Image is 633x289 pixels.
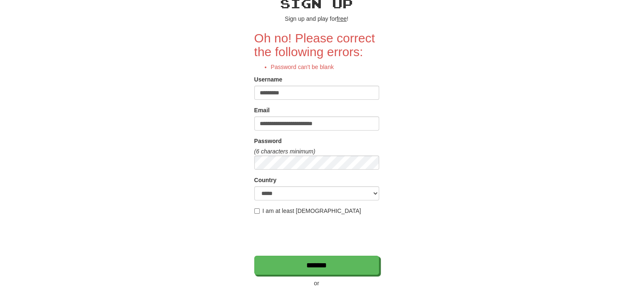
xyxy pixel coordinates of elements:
input: I am at least [DEMOGRAPHIC_DATA] [254,208,260,214]
u: free [337,15,347,22]
label: Email [254,106,270,114]
em: (6 characters minimum) [254,148,315,155]
iframe: reCAPTCHA [254,219,381,252]
h2: Oh no! Please correct the following errors: [254,31,379,59]
li: Password can't be blank [271,63,379,71]
label: Country [254,176,277,184]
label: I am at least [DEMOGRAPHIC_DATA] [254,207,361,215]
p: Sign up and play for ! [254,15,379,23]
label: Password [254,137,282,145]
p: or [254,279,379,287]
label: Username [254,75,283,84]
